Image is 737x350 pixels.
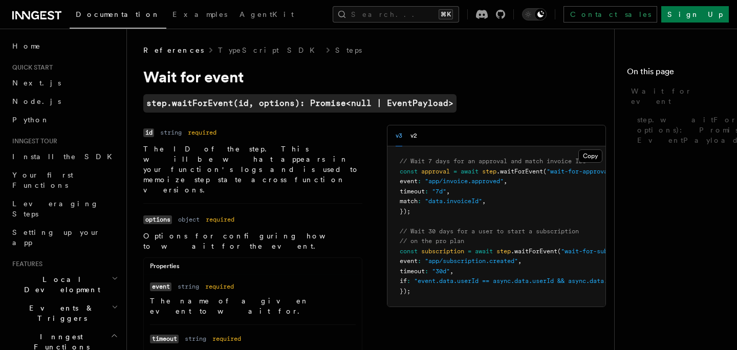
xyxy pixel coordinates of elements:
[8,299,120,327] button: Events & Triggers
[212,335,241,343] dd: required
[400,188,425,195] span: timeout
[333,6,459,23] button: Search...⌘K
[8,274,112,295] span: Local Development
[450,268,453,275] span: ,
[468,248,471,255] span: =
[400,257,418,265] span: event
[522,8,547,20] button: Toggle dark mode
[400,288,410,295] span: });
[396,125,402,146] button: v3
[8,92,120,111] a: Node.js
[150,282,171,291] code: event
[482,168,496,175] span: step
[12,116,50,124] span: Python
[206,215,234,224] dd: required
[8,137,57,145] span: Inngest tour
[561,248,643,255] span: "wait-for-subscription"
[143,45,204,55] span: References
[8,194,120,223] a: Leveraging Steps
[496,168,543,175] span: .waitForEvent
[12,41,41,51] span: Home
[12,200,99,218] span: Leveraging Steps
[547,168,615,175] span: "wait-for-approval"
[511,248,557,255] span: .waitForEvent
[143,94,457,113] a: step.waitForEvent(id, options): Promise<null | EventPayload>
[8,74,120,92] a: Next.js
[661,6,729,23] a: Sign Up
[400,237,464,245] span: // on the pro plan
[8,37,120,55] a: Home
[631,86,725,106] span: Wait for event
[400,168,418,175] span: const
[461,168,479,175] span: await
[557,248,561,255] span: (
[563,6,657,23] a: Contact sales
[400,248,418,255] span: const
[8,260,42,268] span: Features
[414,277,686,285] span: "event.data.userId == async.data.userId && async.data.billing_plan == 'pro'"
[627,82,725,111] a: Wait for event
[475,248,493,255] span: await
[12,171,73,189] span: Your first Functions
[418,257,421,265] span: :
[400,208,410,215] span: });
[150,335,179,343] code: timeout
[425,188,428,195] span: :
[178,215,200,224] dd: object
[421,248,464,255] span: subscription
[143,128,154,137] code: id
[240,10,294,18] span: AgentKit
[233,3,300,28] a: AgentKit
[425,257,518,265] span: "app/subscription.created"
[218,45,321,55] a: TypeScript SDK
[12,79,61,87] span: Next.js
[12,97,61,105] span: Node.js
[185,335,206,343] dd: string
[12,152,118,161] span: Install the SDK
[188,128,216,137] dd: required
[627,65,725,82] h4: On this page
[143,215,172,224] code: options
[418,198,421,205] span: :
[143,68,553,86] h1: Wait for event
[518,257,522,265] span: ,
[400,158,586,165] span: // Wait 7 days for an approval and match invoice IDs
[425,198,482,205] span: "data.invoiceId"
[578,149,602,163] button: Copy
[418,178,421,185] span: :
[432,188,446,195] span: "7d"
[150,296,356,316] p: The name of a given event to wait for.
[8,63,53,72] span: Quick start
[543,168,547,175] span: (
[160,128,182,137] dd: string
[8,166,120,194] a: Your first Functions
[335,45,362,55] a: Steps
[143,231,362,251] p: Options for configuring how to wait for the event.
[400,277,407,285] span: if
[143,144,362,195] p: The ID of the step. This will be what appears in your function's logs and is used to memoize step...
[421,168,450,175] span: approval
[446,188,450,195] span: ,
[400,268,425,275] span: timeout
[482,198,486,205] span: ,
[439,9,453,19] kbd: ⌘K
[407,277,410,285] span: :
[8,223,120,252] a: Setting up your app
[12,228,100,247] span: Setting up your app
[400,178,418,185] span: event
[496,248,511,255] span: step
[400,198,418,205] span: match
[432,268,450,275] span: "30d"
[178,282,199,291] dd: string
[8,270,120,299] button: Local Development
[410,125,417,146] button: v2
[504,178,507,185] span: ,
[76,10,160,18] span: Documentation
[425,268,428,275] span: :
[8,147,120,166] a: Install the SDK
[205,282,234,291] dd: required
[400,228,579,235] span: // Wait 30 days for a user to start a subscription
[633,111,725,149] a: step.waitForEvent(id, options): Promise<null | EventPayload>
[425,178,504,185] span: "app/invoice.approved"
